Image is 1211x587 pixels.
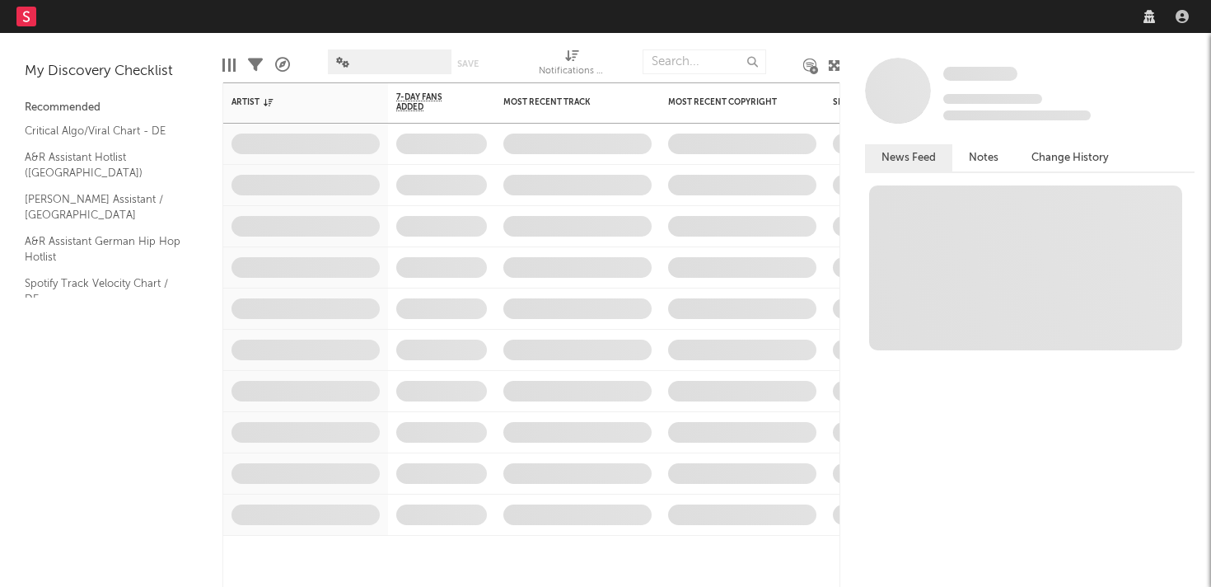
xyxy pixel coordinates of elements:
div: Filters [248,41,263,89]
span: Some Artist [943,67,1017,81]
button: Notes [952,144,1015,171]
span: 0 fans last week [943,110,1091,120]
div: Artist [231,97,355,107]
a: Spotify Track Velocity Chart / DE [25,275,181,308]
button: Save [457,59,479,68]
a: A&R Assistant Hotlist ([GEOGRAPHIC_DATA]) [25,148,181,182]
div: My Discovery Checklist [25,62,198,82]
div: Notifications (Artist) [539,62,605,82]
a: Some Artist [943,66,1017,82]
span: 7-Day Fans Added [396,92,462,112]
a: A&R Assistant German Hip Hop Hotlist [25,232,181,266]
div: Most Recent Copyright [668,97,792,107]
div: Most Recent Track [503,97,627,107]
a: [PERSON_NAME] Assistant / [GEOGRAPHIC_DATA] [25,190,181,224]
div: Edit Columns [222,41,236,89]
button: News Feed [865,144,952,171]
input: Search... [643,49,766,74]
div: Notifications (Artist) [539,41,605,89]
div: Recommended [25,98,198,118]
span: Tracking Since: [DATE] [943,94,1042,104]
button: Change History [1015,144,1125,171]
a: Critical Algo/Viral Chart - DE [25,122,181,140]
div: Spotify Monthly Listeners [833,97,956,107]
div: A&R Pipeline [275,41,290,89]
